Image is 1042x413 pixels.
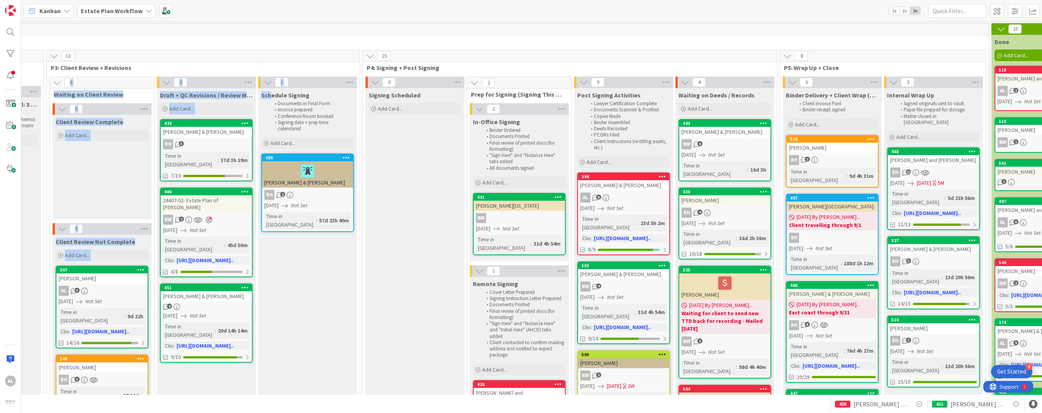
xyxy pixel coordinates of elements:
input: Quick Filter... [928,4,986,18]
div: 10d 3h [748,166,768,174]
span: 6 [805,322,810,327]
div: BW [163,215,173,225]
span: 7/10 [171,172,181,180]
span: [DATE] By [PERSON_NAME]... [797,213,860,221]
span: 2 [1013,280,1018,285]
i: Not Set [1024,98,1041,105]
div: BW [998,137,1008,147]
span: Add Card... [378,105,403,112]
div: [PERSON_NAME] [679,273,770,300]
span: [DATE] [580,293,595,301]
div: 325 [679,266,770,273]
div: Time in [GEOGRAPHIC_DATA] [682,230,736,247]
span: [DATE] [163,226,177,234]
div: Clio [890,209,901,217]
span: : [173,341,175,350]
div: 433[PERSON_NAME] & [PERSON_NAME] [161,120,252,137]
div: [PERSON_NAME] & [PERSON_NAME] [161,291,252,301]
a: 491[PERSON_NAME][US_STATE]BW[DATE]Not SetTime in [GEOGRAPHIC_DATA]:31d 4h 54m [473,193,566,255]
div: Time in [GEOGRAPHIC_DATA] [163,237,224,254]
div: 433 [164,121,252,126]
div: 510 [891,317,979,323]
i: Not Set [503,225,519,232]
div: RH [888,167,979,177]
span: : [901,288,902,297]
span: 5/6 [1005,242,1013,251]
span: 3/3 [1005,302,1013,311]
div: RH [789,320,799,330]
span: Add Card... [688,105,712,112]
div: 510 [888,316,979,323]
div: RH [679,208,770,218]
div: Time in [GEOGRAPHIC_DATA] [580,215,637,232]
span: : [530,239,532,248]
a: [URL][DOMAIN_NAME].. [72,328,129,335]
span: : [215,326,216,335]
div: 13d 20h 56m [943,273,977,282]
span: [DATE] [59,297,73,305]
div: AL [998,86,1008,96]
b: Client travelling through 9/1 [789,221,875,229]
span: 1 [1001,179,1006,184]
span: : [591,234,592,242]
span: [DATE] [890,179,904,187]
div: Clio [59,327,69,336]
a: 468[PERSON_NAME] and [PERSON_NAME]RH[DATE][DATE]5MTime in [GEOGRAPHIC_DATA]:5d 21h 56mClio:[URL][... [887,147,980,230]
div: 503 [578,262,669,269]
div: 5M [938,179,944,187]
span: : [1008,291,1009,299]
span: 2 [697,338,702,343]
span: Kanban [39,6,61,15]
div: [PERSON_NAME] [787,143,878,153]
span: 8/9 [588,246,595,254]
div: 460 [787,282,878,289]
div: 443[PERSON_NAME] & [PERSON_NAME] [679,120,770,137]
div: 491 [477,195,565,200]
div: 486 [164,189,252,195]
div: [PERSON_NAME] & [PERSON_NAME] [161,127,252,137]
span: [DATE] [163,312,177,320]
i: Not Set [816,245,832,252]
div: 468 [888,148,979,155]
div: [PERSON_NAME] [888,323,979,333]
div: 489[PERSON_NAME] & [PERSON_NAME] [262,154,353,188]
div: Clio [580,323,591,331]
a: 522[PERSON_NAME]RHTime in [GEOGRAPHIC_DATA]:9d 4h 31m [786,135,879,188]
span: : [747,166,748,174]
a: 407[PERSON_NAME][GEOGRAPHIC_DATA][DATE] By [PERSON_NAME]...Client travelling through 9/1RH[DATE]N... [786,194,879,275]
span: : [901,209,902,217]
div: 430 [679,188,770,195]
i: Not Set [708,220,725,227]
div: Time in [GEOGRAPHIC_DATA] [59,308,124,325]
i: Not Set [816,332,832,339]
span: : [316,216,317,225]
span: [DATE] By [PERSON_NAME]... [797,300,860,309]
a: 503[PERSON_NAME] & [PERSON_NAME]BW[DATE]Not SetTime in [GEOGRAPHIC_DATA]:31d 4h 54mClio:[URL][DOM... [577,261,670,344]
span: 3 [906,338,911,343]
div: RH [161,139,252,149]
div: 460[PERSON_NAME] & [PERSON_NAME] [787,282,878,299]
div: 507 [60,267,148,273]
a: 451[PERSON_NAME] & [PERSON_NAME][DATE]Not SetTime in [GEOGRAPHIC_DATA]:20d 14h 14mClio:[URL][DOMA... [160,283,253,363]
div: BW [580,282,590,292]
div: 489 [265,155,353,160]
span: [DATE] [682,151,696,159]
a: [URL][DOMAIN_NAME].. [177,257,234,264]
div: Time in [GEOGRAPHIC_DATA] [890,269,942,286]
i: Not Set [190,312,206,319]
span: 3 [75,288,80,293]
span: : [945,194,946,202]
div: 451[PERSON_NAME] & [PERSON_NAME] [161,284,252,301]
a: [URL][DOMAIN_NAME].. [594,324,651,331]
div: RH [787,320,878,330]
div: 57d 23h 40m [317,216,351,225]
div: 23d 5h 2m [639,219,667,227]
div: 433 [161,120,252,127]
span: : [591,323,592,331]
div: 489 [262,154,353,161]
a: 527[PERSON_NAME] & [PERSON_NAME]RHTime in [GEOGRAPHIC_DATA]:13d 20h 56mClio:[URL][DOMAIN_NAME]..1... [887,236,980,309]
span: : [173,256,175,265]
span: 1 [179,217,184,222]
div: 36d 2h 36m [737,234,768,242]
span: Add Card... [65,252,90,259]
